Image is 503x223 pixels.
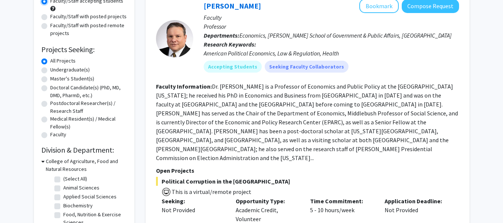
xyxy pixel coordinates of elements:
[50,99,127,115] label: Postdoctoral Researcher(s) / Research Staff
[63,202,93,210] label: Biochemistry
[50,75,94,83] label: Master's Student(s)
[265,61,348,73] mat-chip: Seeking Faculty Collaborators
[50,22,127,37] label: Faculty/Staff with posted remote projects
[204,1,261,10] a: [PERSON_NAME]
[204,41,256,48] b: Research Keywords:
[46,157,127,173] h3: College of Agriculture, Food and Natural Resources
[63,184,99,192] label: Animal Sciences
[63,193,117,201] label: Applied Social Sciences
[236,197,299,206] p: Opportunity Type:
[310,197,373,206] p: Time Commitment:
[156,83,458,162] fg-read-more: Dr. [PERSON_NAME] is a Professor of Economics and Public Policy at the [GEOGRAPHIC_DATA][US_STATE...
[50,66,90,74] label: Undergraduate(s)
[385,197,448,206] p: Application Deadline:
[204,22,459,31] p: Professor
[156,83,212,90] b: Faculty Information:
[162,206,225,214] div: Not Provided
[50,84,127,99] label: Doctoral Candidate(s) (PhD, MD, DMD, PharmD, etc.)
[171,188,251,195] span: This is a virtual/remote project
[239,32,452,39] span: Economics, [PERSON_NAME] School of Government & Public Affairs, [GEOGRAPHIC_DATA]
[6,189,32,217] iframe: Chat
[50,115,127,131] label: Medical Resident(s) / Medical Fellow(s)
[50,13,127,20] label: Faculty/Staff with posted projects
[204,49,459,58] div: American Political Economics, Law & Regulation, Health
[41,45,127,54] h2: Projects Seeking:
[63,175,87,183] label: (Select All)
[50,131,66,138] label: Faculty
[204,61,262,73] mat-chip: Accepting Students
[50,57,76,65] label: All Projects
[204,32,239,39] b: Departments:
[162,197,225,206] p: Seeking:
[156,166,459,175] p: Open Projects
[156,177,459,186] span: Political Corruption in the [GEOGRAPHIC_DATA]
[41,146,127,154] h2: Division & Department:
[204,13,459,22] p: Faculty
